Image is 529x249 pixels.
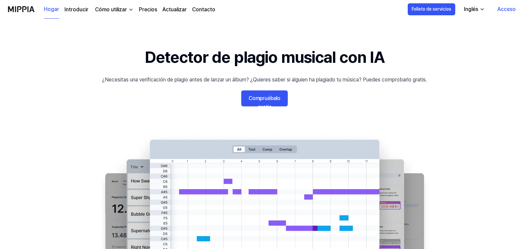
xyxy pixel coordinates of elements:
font: Contacto [192,6,215,13]
font: Folleto de servicios [412,6,451,12]
font: Cómo utilizar [95,6,127,13]
font: Precios [139,6,157,13]
button: Cómo utilizar [94,6,134,14]
button: Folleto de servicios [408,3,455,15]
font: Compruébelo gratis [249,95,280,110]
font: Actualizar [162,6,187,13]
font: Hogar [44,6,59,12]
font: Acceso [497,6,516,12]
a: Introducir [64,6,88,14]
img: abajo [128,7,134,12]
a: Hogar [44,0,59,19]
font: Inglés [464,6,478,12]
button: Inglés [459,3,489,16]
font: ¿Necesitas una verificación de plagio antes de lanzar un álbum? ¿Quieres saber si alguien ha plag... [102,76,427,83]
font: Introducir [64,6,88,13]
a: Compruébelo gratis [241,90,288,106]
font: Detector de plagio musical con IA [145,48,384,67]
a: Contacto [192,6,215,14]
a: Precios [139,6,157,14]
a: Actualizar [162,6,187,14]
